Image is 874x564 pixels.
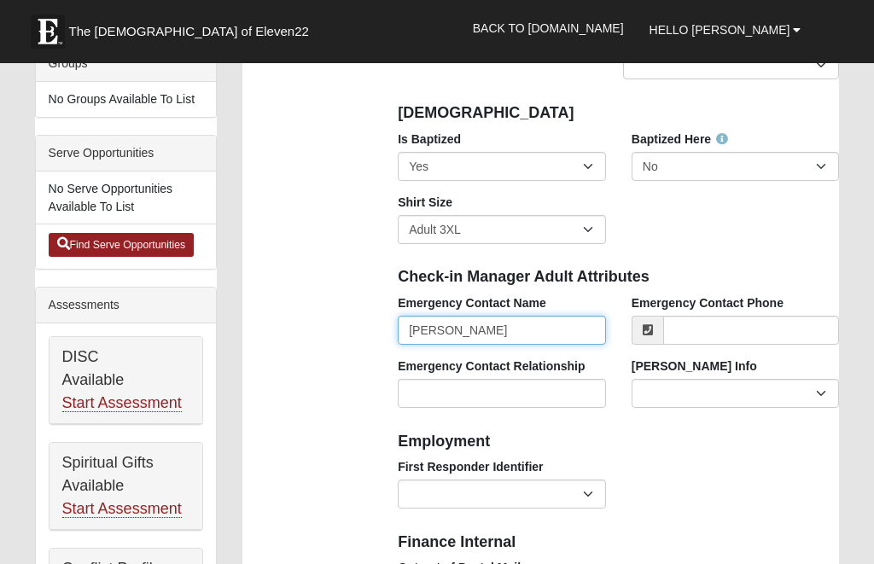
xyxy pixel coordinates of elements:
[460,7,637,49] a: Back to [DOMAIN_NAME]
[62,500,182,518] a: Start Assessment
[36,288,216,323] div: Assessments
[398,294,546,311] label: Emergency Contact Name
[632,358,757,375] label: [PERSON_NAME] Info
[398,433,839,451] h4: Employment
[36,82,216,117] li: No Groups Available To List
[632,131,728,148] label: Baptized Here
[50,443,202,530] div: Spiritual Gifts Available
[62,394,182,412] a: Start Assessment
[398,104,839,123] h4: [DEMOGRAPHIC_DATA]
[637,9,814,51] a: Hello [PERSON_NAME]
[36,46,216,82] div: Groups
[398,458,543,475] label: First Responder Identifier
[31,15,65,49] img: Eleven22 logo
[650,23,790,37] span: Hello [PERSON_NAME]
[36,136,216,172] div: Serve Opportunities
[398,194,452,211] label: Shirt Size
[50,337,202,424] div: DISC Available
[398,358,585,375] label: Emergency Contact Relationship
[36,172,216,224] li: No Serve Opportunities Available To List
[398,268,839,287] h4: Check-in Manager Adult Attributes
[398,533,839,552] h4: Finance Internal
[22,6,364,49] a: The [DEMOGRAPHIC_DATA] of Eleven22
[69,23,309,40] span: The [DEMOGRAPHIC_DATA] of Eleven22
[49,233,195,257] a: Find Serve Opportunities
[632,294,784,311] label: Emergency Contact Phone
[398,131,461,148] label: Is Baptized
